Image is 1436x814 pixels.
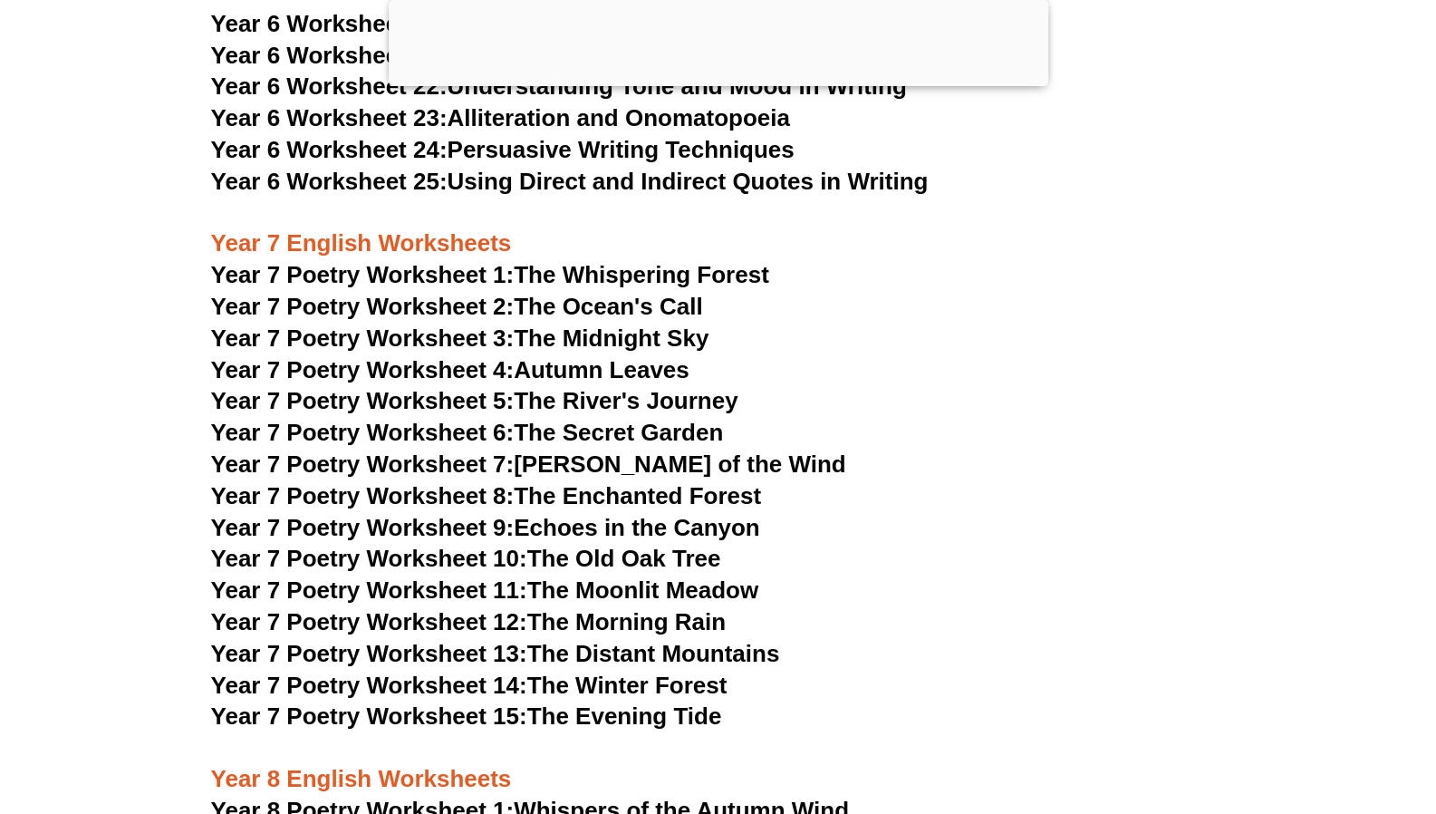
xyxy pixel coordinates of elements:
span: Year 7 Poetry Worksheet 1: [211,261,515,288]
iframe: Chat Widget [1134,609,1436,814]
a: Year 7 Poetry Worksheet 11:The Moonlit Meadow [211,577,759,604]
span: Year 7 Poetry Worksheet 4: [211,356,515,383]
span: Year 7 Poetry Worksheet 2: [211,293,515,320]
a: Year 7 Poetry Worksheet 6:The Secret Garden [211,419,724,446]
a: Year 6 Worksheet 25:Using Direct and Indirect Quotes in Writing [211,168,929,195]
span: Year 6 Worksheet 24: [211,136,448,163]
a: Year 6 Worksheet 21:Summarising and Paraphrasing Texts [211,42,868,69]
span: Year 7 Poetry Worksheet 10: [211,545,527,572]
a: Year 7 Poetry Worksheet 15:The Evening Tide [211,703,722,730]
a: Year 6 Worksheet 24:Persuasive Writing Techniques [211,136,795,163]
span: Year 7 Poetry Worksheet 12: [211,608,527,635]
span: Year 7 Poetry Worksheet 3: [211,325,515,352]
a: Year 7 Poetry Worksheet 14:The Winter Forest [211,672,728,699]
span: Year 7 Poetry Worksheet 5: [211,387,515,414]
a: Year 6 Worksheet 22:Understanding Tone and Mood in Writing [211,73,907,100]
a: Year 6 Worksheet 23:Alliteration and Onomatopoeia [211,104,790,131]
span: Year 6 Worksheet 20: [211,10,448,37]
span: Year 7 Poetry Worksheet 11: [211,577,527,604]
span: Year 6 Worksheet 25: [211,168,448,195]
span: Year 6 Worksheet 21: [211,42,448,69]
a: Year 7 Poetry Worksheet 13:The Distant Mountains [211,640,780,667]
span: Year 7 Poetry Worksheet 13: [211,640,527,667]
a: Year 7 Poetry Worksheet 12:The Morning Rain [211,608,726,635]
a: Year 7 Poetry Worksheet 7:[PERSON_NAME] of the Wind [211,451,846,478]
a: Year 7 Poetry Worksheet 3:The Midnight Sky [211,325,709,352]
a: Year 7 Poetry Worksheet 10:The Old Oak Tree [211,545,721,572]
span: Year 6 Worksheet 22: [211,73,448,100]
span: Year 7 Poetry Worksheet 14: [211,672,527,699]
span: Year 7 Poetry Worksheet 9: [211,514,515,541]
span: Year 6 Worksheet 23: [211,104,448,131]
h3: Year 7 English Worksheets [211,199,1226,260]
span: Year 7 Poetry Worksheet 8: [211,482,515,509]
a: Year 7 Poetry Worksheet 9:Echoes in the Canyon [211,514,760,541]
span: Year 7 Poetry Worksheet 7: [211,451,515,478]
a: Year 7 Poetry Worksheet 2:The Ocean's Call [211,293,703,320]
a: Year 7 Poetry Worksheet 4:Autumn Leaves [211,356,689,383]
h3: Year 8 English Worksheets [211,733,1226,795]
a: Year 7 Poetry Worksheet 1:The Whispering Forest [211,261,769,288]
span: Year 7 Poetry Worksheet 6: [211,419,515,446]
a: Year 6 Worksheet 20:Narrative Types [211,10,622,37]
a: Year 7 Poetry Worksheet 5:The River's Journey [211,387,738,414]
a: Year 7 Poetry Worksheet 8:The Enchanted Forest [211,482,761,509]
span: Year 7 Poetry Worksheet 15: [211,703,527,730]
